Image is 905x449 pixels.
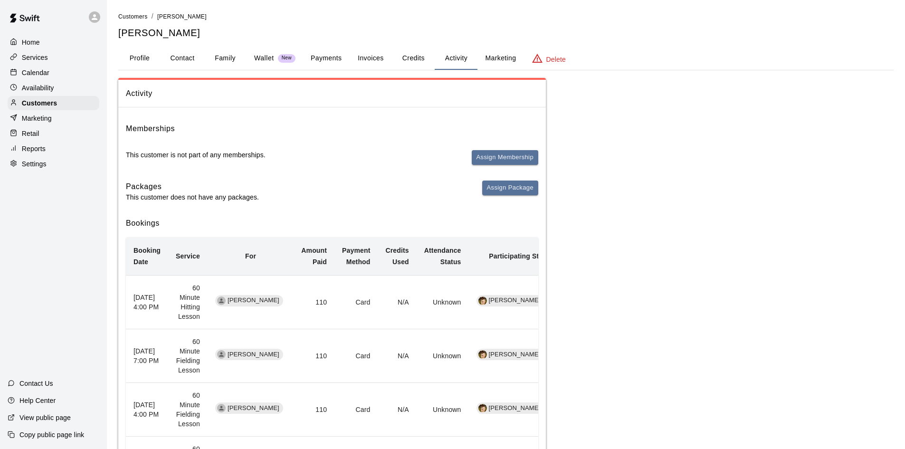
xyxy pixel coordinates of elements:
p: Home [22,38,40,47]
p: Delete [546,55,566,64]
p: Retail [22,129,39,138]
span: [PERSON_NAME] [485,350,544,359]
h5: [PERSON_NAME] [118,27,894,39]
a: Retail [8,126,99,141]
b: Attendance Status [424,247,461,266]
p: Customers [22,98,57,108]
th: [DATE] 7:00 PM [126,329,168,383]
a: Calendar [8,66,99,80]
span: [PERSON_NAME] [224,350,283,359]
button: Family [204,47,247,70]
p: Contact Us [19,379,53,388]
p: Services [22,53,48,62]
td: Card [334,329,378,383]
button: Contact [161,47,204,70]
p: Calendar [22,68,49,77]
p: Marketing [22,114,52,123]
b: Credits Used [386,247,409,266]
span: [PERSON_NAME] [224,296,283,305]
b: For [245,252,256,260]
button: Payments [303,47,349,70]
span: [PERSON_NAME] [157,13,207,20]
p: Settings [22,159,47,169]
nav: breadcrumb [118,11,894,22]
a: Customers [118,12,148,20]
span: New [278,55,295,61]
span: [PERSON_NAME] [485,404,544,413]
a: Customers [8,96,99,110]
button: Assign Package [482,181,538,195]
a: Availability [8,81,99,95]
h6: Memberships [126,123,175,135]
div: Kevin Peltier [217,350,226,359]
td: 110 [294,329,334,383]
img: Yareb Martinez [478,296,487,305]
h6: Packages [126,181,259,193]
b: Amount Paid [301,247,327,266]
div: Kevin Peltier [217,404,226,412]
div: basic tabs example [118,47,894,70]
td: 60 Minute Hitting Lesson [168,275,208,329]
button: Assign Membership [472,150,538,165]
a: Home [8,35,99,49]
td: N/A [378,329,417,383]
td: Unknown [417,275,469,329]
span: Activity [126,87,538,100]
td: Unknown [417,329,469,383]
img: Yareb Martinez [478,404,487,412]
p: This customer does not have any packages. [126,192,259,202]
p: View public page [19,413,71,422]
p: This customer is not part of any memberships. [126,150,266,160]
li: / [152,11,153,21]
p: Wallet [254,53,274,63]
a: Reports [8,142,99,156]
td: N/A [378,275,417,329]
b: Service [176,252,200,260]
span: [PERSON_NAME] [224,404,283,413]
a: Services [8,50,99,65]
a: Marketing [8,111,99,125]
th: [DATE] 4:00 PM [126,383,168,437]
a: Settings [8,157,99,171]
h6: Bookings [126,217,538,229]
img: Yareb Martinez [478,350,487,359]
td: 60 Minute Fielding Lesson [168,329,208,383]
td: 60 Minute Fielding Lesson [168,383,208,437]
button: Profile [118,47,161,70]
p: Copy public page link [19,430,84,439]
td: N/A [378,383,417,437]
td: Unknown [417,383,469,437]
b: Payment Method [342,247,370,266]
button: Credits [392,47,435,70]
div: Yareb Martinez[PERSON_NAME] [476,402,544,414]
td: 110 [294,275,334,329]
p: Availability [22,83,54,93]
b: Participating Staff [489,252,547,260]
button: Invoices [349,47,392,70]
td: Card [334,275,378,329]
td: Card [334,383,378,437]
th: [DATE] 4:00 PM [126,275,168,329]
span: [PERSON_NAME] [485,296,544,305]
div: Owen Peltier [217,296,226,305]
p: Reports [22,144,46,153]
td: 110 [294,383,334,437]
span: Customers [118,13,148,20]
div: Yareb Martinez[PERSON_NAME] [476,295,544,306]
div: Yareb Martinez[PERSON_NAME] [476,349,544,360]
button: Marketing [477,47,524,70]
button: Activity [435,47,477,70]
p: Help Center [19,396,56,405]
